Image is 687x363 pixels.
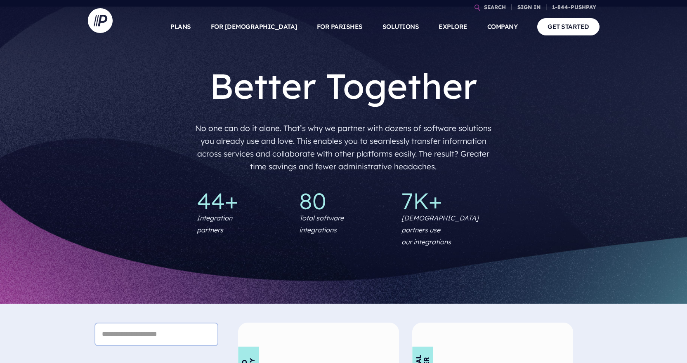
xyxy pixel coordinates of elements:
[299,212,344,236] p: Total software integrations
[439,12,467,41] a: EXPLORE
[211,12,297,41] a: FOR [DEMOGRAPHIC_DATA]
[299,190,388,212] p: 80
[401,190,491,212] p: 7K+
[193,119,494,176] p: No one can do it alone. That’s why we partner with dozens of software solutions you already use a...
[487,12,518,41] a: COMPANY
[170,12,191,41] a: PLANS
[537,18,600,35] a: GET STARTED
[382,12,419,41] a: SOLUTIONS
[193,64,494,107] h1: Better Together
[317,12,363,41] a: FOR PARISHES
[197,212,232,236] p: Integration partners
[197,190,286,212] p: 44+
[401,212,491,248] p: [DEMOGRAPHIC_DATA] partners use our integrations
